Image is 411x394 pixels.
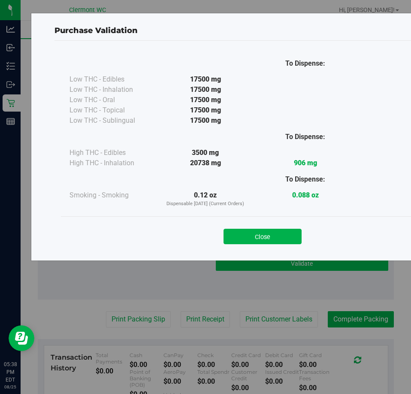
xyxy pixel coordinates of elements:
span: Purchase Validation [54,26,138,35]
div: Low THC - Oral [70,95,155,105]
div: 17500 mg [155,74,255,85]
div: Smoking - Smoking [70,190,155,200]
div: To Dispense: [255,58,355,69]
div: High THC - Edibles [70,148,155,158]
div: 0.12 oz [155,190,255,208]
div: 17500 mg [155,85,255,95]
div: High THC - Inhalation [70,158,155,168]
div: 17500 mg [155,95,255,105]
div: Low THC - Inhalation [70,85,155,95]
button: Close [224,229,302,244]
div: 20738 mg [155,158,255,168]
div: 17500 mg [155,105,255,115]
p: Dispensable [DATE] (Current Orders) [155,200,255,208]
div: To Dispense: [255,132,355,142]
div: 3500 mg [155,148,255,158]
div: Low THC - Sublingual [70,115,155,126]
div: To Dispense: [255,174,355,185]
div: Low THC - Edibles [70,74,155,85]
iframe: Resource center [9,325,34,351]
div: Low THC - Topical [70,105,155,115]
strong: 906 mg [294,159,317,167]
div: 17500 mg [155,115,255,126]
strong: 0.088 oz [292,191,319,199]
